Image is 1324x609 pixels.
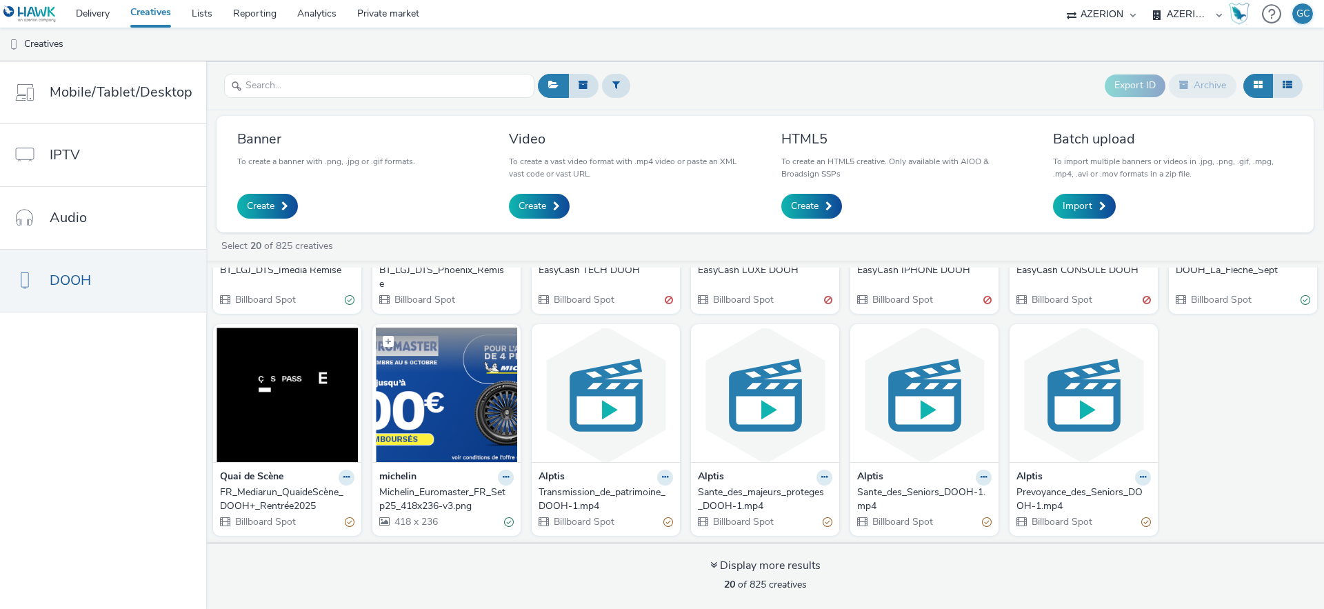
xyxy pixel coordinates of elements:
[345,292,354,307] div: Valid
[379,263,508,292] div: BT_LGJ_DTS_Phoenix_Remise
[220,239,339,252] a: Select of 825 creatives
[509,155,749,180] p: To create a vast video format with .mp4 video or paste an XML vast code or vast URL.
[781,194,842,219] a: Create
[698,263,832,277] a: EasyCash LUXE DOOH
[1176,263,1310,277] a: DOOH_La_Flèche_Sept
[539,486,668,514] div: Transmission_de_patrimoine_DOOH-1.mp4
[824,292,832,307] div: Invalid
[1030,293,1092,306] span: Billboard Spot
[1016,263,1145,277] div: EasyCash CONSOLE DOOH
[698,470,724,486] strong: Alptis
[1016,263,1151,277] a: EasyCash CONSOLE DOOH
[539,263,668,277] div: EasyCash TECH DOOH
[7,38,21,52] img: dooh
[1141,515,1151,530] div: Partially valid
[781,155,1021,180] p: To create an HTML5 creative. Only available with AIOO & Broadsign SSPs
[724,578,807,591] span: of 825 creatives
[220,486,354,514] a: FR_Mediarun_QuaideScène_DOOH+_Rentrée2025
[1053,130,1293,148] h3: Batch upload
[220,263,354,277] a: BT_LGJ_DTS_Imedia Remise
[393,293,455,306] span: Billboard Spot
[3,6,57,23] img: undefined Logo
[50,145,80,165] span: IPTV
[1272,74,1303,97] button: Table
[237,194,298,219] a: Create
[50,208,87,228] span: Audio
[1016,486,1151,514] a: Prevoyance_des_Seniors_DOOH-1.mp4
[1053,194,1116,219] a: Import
[1296,3,1310,24] div: GC
[217,328,358,462] img: FR_Mediarun_QuaideScène_DOOH+_Rentrée2025 visual
[663,515,673,530] div: Partially valid
[552,515,614,528] span: Billboard Spot
[220,263,349,277] div: BT_LGJ_DTS_Imedia Remise
[857,486,986,514] div: Sante_des_Seniors_DOOH-1.mp4
[220,486,349,514] div: FR_Mediarun_QuaideScène_DOOH+_Rentrée2025
[379,486,514,514] a: Michelin_Euromaster_FR_Setp25_418x236-v3.png
[854,328,995,462] img: Sante_des_Seniors_DOOH-1.mp4 visual
[665,292,673,307] div: Invalid
[857,486,992,514] a: Sante_des_Seniors_DOOH-1.mp4
[1176,263,1305,277] div: DOOH_La_Flèche_Sept
[50,82,192,102] span: Mobile/Tablet/Desktop
[539,470,565,486] strong: Alptis
[1229,3,1250,25] img: Hawk Academy
[509,130,749,148] h3: Video
[234,293,296,306] span: Billboard Spot
[982,515,992,530] div: Partially valid
[871,293,933,306] span: Billboard Spot
[698,486,827,514] div: Sante_des_majeurs_proteges_DOOH-1.mp4
[1301,292,1310,307] div: Valid
[1016,470,1043,486] strong: Alptis
[379,486,508,514] div: Michelin_Euromaster_FR_Setp25_418x236-v3.png
[393,515,438,528] span: 418 x 236
[781,130,1021,148] h3: HTML5
[1030,515,1092,528] span: Billboard Spot
[224,74,534,98] input: Search...
[698,263,827,277] div: EasyCash LUXE DOOH
[1053,155,1293,180] p: To import multiple banners or videos in .jpg, .png, .gif, .mpg, .mp4, .avi or .mov formats in a z...
[1243,74,1273,97] button: Grid
[710,558,821,574] div: Display more results
[724,578,735,591] strong: 20
[983,292,992,307] div: Invalid
[552,293,614,306] span: Billboard Spot
[220,470,283,486] strong: Quai de Scène
[857,470,883,486] strong: Alptis
[712,515,774,528] span: Billboard Spot
[345,515,354,530] div: Partially valid
[509,194,570,219] a: Create
[237,130,415,148] h3: Banner
[376,328,517,462] img: Michelin_Euromaster_FR_Setp25_418x236-v3.png visual
[379,470,417,486] strong: michelin
[871,515,933,528] span: Billboard Spot
[857,263,992,277] a: EasyCash IPHONE DOOH
[250,239,261,252] strong: 20
[1143,292,1151,307] div: Invalid
[379,263,514,292] a: BT_LGJ_DTS_Phoenix_Remise
[694,328,836,462] img: Sante_des_majeurs_proteges_DOOH-1.mp4 visual
[234,515,296,528] span: Billboard Spot
[504,515,514,530] div: Valid
[1229,3,1255,25] a: Hawk Academy
[539,486,673,514] a: Transmission_de_patrimoine_DOOH-1.mp4
[823,515,832,530] div: Partially valid
[1190,293,1252,306] span: Billboard Spot
[247,199,274,213] span: Create
[1013,328,1154,462] img: Prevoyance_des_Seniors_DOOH-1.mp4 visual
[535,328,676,462] img: Transmission_de_patrimoine_DOOH-1.mp4 visual
[857,263,986,277] div: EasyCash IPHONE DOOH
[698,486,832,514] a: Sante_des_majeurs_proteges_DOOH-1.mp4
[1105,74,1165,97] button: Export ID
[519,199,546,213] span: Create
[1063,199,1092,213] span: Import
[791,199,819,213] span: Create
[237,155,415,168] p: To create a banner with .png, .jpg or .gif formats.
[539,263,673,277] a: EasyCash TECH DOOH
[1016,486,1145,514] div: Prevoyance_des_Seniors_DOOH-1.mp4
[50,270,91,290] span: DOOH
[1169,74,1236,97] button: Archive
[712,293,774,306] span: Billboard Spot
